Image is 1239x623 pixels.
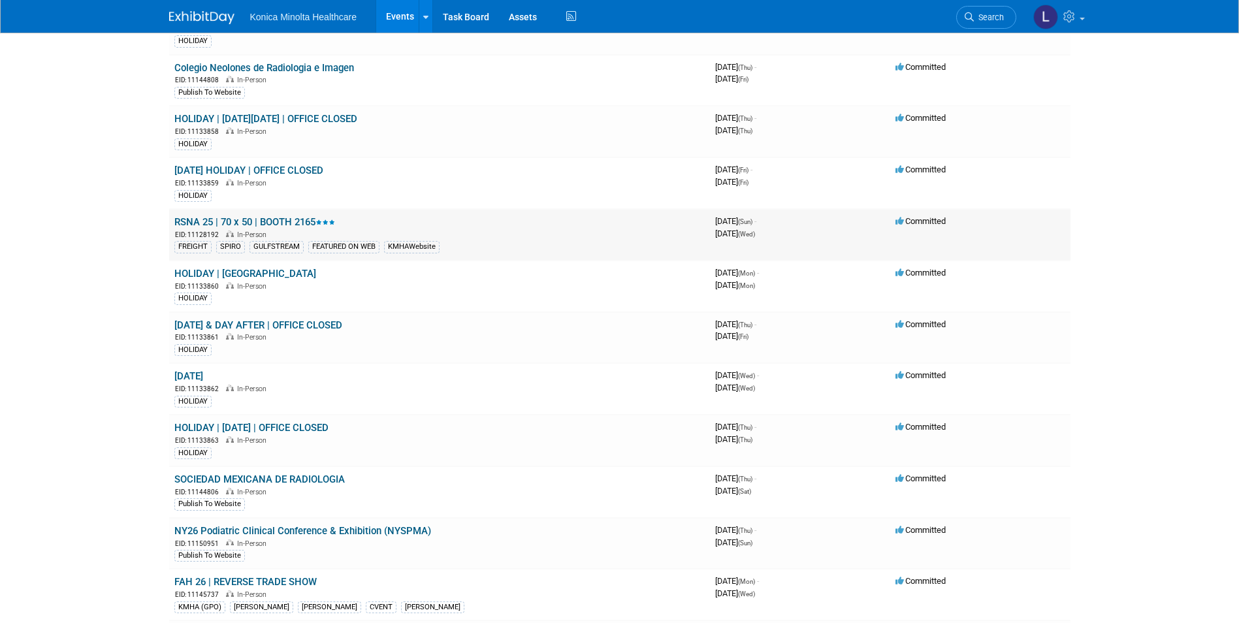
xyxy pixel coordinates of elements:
[715,125,752,135] span: [DATE]
[174,62,354,74] a: Colegio Neolones de Radiologia e Imagen
[174,268,316,280] a: HOLIDAY | [GEOGRAPHIC_DATA]
[175,540,224,547] span: EID: 11150951
[715,268,759,278] span: [DATE]
[237,590,270,599] span: In-Person
[715,486,751,496] span: [DATE]
[738,231,755,238] span: (Wed)
[226,488,234,494] img: In-Person Event
[956,6,1016,29] a: Search
[174,525,431,537] a: NY26 Podiatric Clinical Conference & Exhibition (NYSPMA)
[754,113,756,123] span: -
[226,231,234,237] img: In-Person Event
[754,319,756,329] span: -
[738,321,752,328] span: (Thu)
[174,87,245,99] div: Publish To Website
[237,333,270,342] span: In-Person
[738,475,752,483] span: (Thu)
[174,601,225,613] div: KMHA (GPO)
[175,180,224,187] span: EID: 11133859
[754,62,756,72] span: -
[715,216,756,226] span: [DATE]
[715,422,756,432] span: [DATE]
[174,165,323,176] a: [DATE] HOLIDAY | OFFICE CLOSED
[715,74,748,84] span: [DATE]
[226,436,234,443] img: In-Person Event
[401,601,464,613] div: [PERSON_NAME]
[738,270,755,277] span: (Mon)
[738,179,748,186] span: (Fri)
[174,35,212,47] div: HOLIDAY
[715,537,752,547] span: [DATE]
[237,179,270,187] span: In-Person
[169,11,234,24] img: ExhibitDay
[895,113,946,123] span: Committed
[366,601,396,613] div: CVENT
[738,539,752,547] span: (Sun)
[715,165,752,174] span: [DATE]
[715,473,756,483] span: [DATE]
[237,436,270,445] span: In-Person
[216,241,245,253] div: SPIRO
[757,576,759,586] span: -
[974,12,1004,22] span: Search
[715,383,755,392] span: [DATE]
[738,167,748,174] span: (Fri)
[738,372,755,379] span: (Wed)
[757,268,759,278] span: -
[175,231,224,238] span: EID: 11128192
[738,333,748,340] span: (Fri)
[226,590,234,597] img: In-Person Event
[230,601,293,613] div: [PERSON_NAME]
[754,216,756,226] span: -
[715,229,755,238] span: [DATE]
[175,76,224,84] span: EID: 11144808
[308,241,379,253] div: FEATURED ON WEB
[226,76,234,82] img: In-Person Event
[226,127,234,134] img: In-Person Event
[715,525,756,535] span: [DATE]
[174,550,245,562] div: Publish To Website
[237,282,270,291] span: In-Person
[237,76,270,84] span: In-Person
[174,344,212,356] div: HOLIDAY
[237,231,270,239] span: In-Person
[895,216,946,226] span: Committed
[750,165,752,174] span: -
[738,488,751,495] span: (Sat)
[754,422,756,432] span: -
[895,473,946,483] span: Committed
[174,293,212,304] div: HOLIDAY
[715,588,755,598] span: [DATE]
[174,241,212,253] div: FREIGHT
[715,319,756,329] span: [DATE]
[738,578,755,585] span: (Mon)
[237,488,270,496] span: In-Person
[174,216,335,228] a: RSNA 25 | 70 x 50 | BOOTH 2165
[298,601,361,613] div: [PERSON_NAME]
[715,370,759,380] span: [DATE]
[738,282,755,289] span: (Mon)
[1033,5,1058,29] img: Lisette Carrara
[715,434,752,444] span: [DATE]
[174,447,212,459] div: HOLIDAY
[175,334,224,341] span: EID: 11133861
[738,127,752,135] span: (Thu)
[738,385,755,392] span: (Wed)
[174,138,212,150] div: HOLIDAY
[738,76,748,83] span: (Fri)
[715,62,756,72] span: [DATE]
[237,385,270,393] span: In-Person
[174,113,357,125] a: HOLIDAY | [DATE][DATE] | OFFICE CLOSED
[175,283,224,290] span: EID: 11133860
[738,436,752,443] span: (Thu)
[738,218,752,225] span: (Sun)
[174,576,317,588] a: FAH 26 | REVERSE TRADE SHOW
[738,64,752,71] span: (Thu)
[249,241,304,253] div: GULFSTREAM
[895,268,946,278] span: Committed
[174,370,203,382] a: [DATE]
[174,422,329,434] a: HOLIDAY | [DATE] | OFFICE CLOSED
[715,177,748,187] span: [DATE]
[715,113,756,123] span: [DATE]
[175,488,224,496] span: EID: 11144806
